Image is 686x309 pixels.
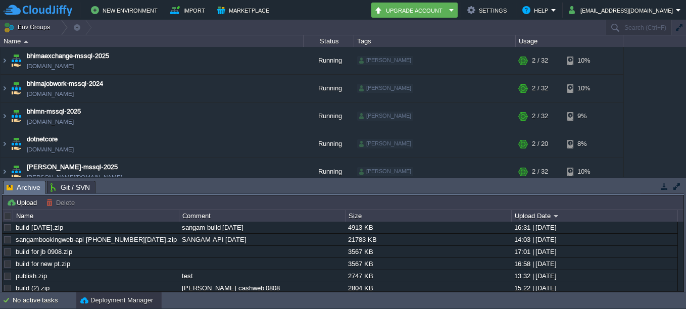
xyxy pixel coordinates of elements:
div: 4913 KB [346,222,511,233]
a: [DOMAIN_NAME] [27,117,74,127]
div: 3567 KB [346,246,511,257]
a: [DOMAIN_NAME] [27,61,74,71]
img: AMDAwAAAACH5BAEAAAAALAAAAAABAAEAAAICRAEAOw== [24,40,28,43]
img: AMDAwAAAACH5BAEAAAAALAAAAAABAAEAAAICRAEAOw== [9,47,23,74]
a: build [DATE].zip [16,224,63,231]
div: 2 / 20 [532,130,548,158]
img: AMDAwAAAACH5BAEAAAAALAAAAAABAAEAAAICRAEAOw== [9,102,23,130]
button: New Environment [91,4,161,16]
div: 10% [567,47,600,74]
img: AMDAwAAAACH5BAEAAAAALAAAAAABAAEAAAICRAEAOw== [1,130,9,158]
a: dotnetcore [27,134,58,144]
div: Size [346,210,511,222]
div: 16:58 | [DATE] [512,258,677,270]
button: Marketplace [217,4,272,16]
div: Upload Date [512,210,677,222]
div: Tags [355,35,515,47]
div: 17:01 | [DATE] [512,246,677,257]
button: Settings [467,4,510,16]
div: 21783 KB [346,234,511,245]
div: No active tasks [13,292,76,308]
div: 2747 KB [346,270,511,282]
div: [PERSON_NAME] [357,84,413,93]
a: publish.zip [16,272,47,280]
a: bhimn-mssql-2025 [27,107,81,117]
a: [DOMAIN_NAME] [27,89,74,99]
img: AMDAwAAAACH5BAEAAAAALAAAAAABAAEAAAICRAEAOw== [1,158,9,185]
img: AMDAwAAAACH5BAEAAAAALAAAAAABAAEAAAICRAEAOw== [1,47,9,74]
div: [PERSON_NAME] [357,167,413,176]
a: build for jb 0908.zip [16,248,72,255]
a: [PERSON_NAME]-mssql-2025 [27,162,118,172]
div: Name [14,210,179,222]
a: [DOMAIN_NAME] [27,144,74,154]
div: 10% [567,75,600,102]
div: [PERSON_NAME] [357,56,413,65]
div: Running [304,102,354,130]
div: 15:22 | [DATE] [512,282,677,294]
a: [PERSON_NAME][DOMAIN_NAME] [27,172,122,182]
div: 2 / 32 [532,75,548,102]
a: build for new pt.zip [16,260,70,268]
a: bhimaexchange-mssql-2025 [27,51,109,61]
div: 2 / 32 [532,47,548,74]
button: Delete [46,198,78,207]
img: AMDAwAAAACH5BAEAAAAALAAAAAABAAEAAAICRAEAOw== [1,75,9,102]
button: Deployment Manager [80,295,153,305]
button: Env Groups [4,20,54,34]
a: sangambookingweb-api [PHONE_NUMBER][DATE].zip [16,236,177,243]
img: AMDAwAAAACH5BAEAAAAALAAAAAABAAEAAAICRAEAOw== [9,75,23,102]
button: Upload [7,198,40,207]
img: AMDAwAAAACH5BAEAAAAALAAAAAABAAEAAAICRAEAOw== [9,130,23,158]
img: AMDAwAAAACH5BAEAAAAALAAAAAABAAEAAAICRAEAOw== [9,158,23,185]
div: Running [304,158,354,185]
button: [EMAIL_ADDRESS][DOMAIN_NAME] [569,4,676,16]
div: 8% [567,130,600,158]
div: Status [304,35,354,47]
button: Help [522,4,551,16]
div: 10% [567,158,600,185]
div: Usage [516,35,623,47]
span: Archive [7,181,40,194]
div: [PERSON_NAME] cashweb 0808 [179,282,345,294]
a: bhimajobwork-mssql-2024 [27,79,103,89]
div: 2804 KB [346,282,511,294]
button: Upgrade Account [374,4,446,16]
div: 2 / 32 [532,102,548,130]
div: sangam build [DATE] [179,222,345,233]
div: SANGAM API [DATE] [179,234,345,245]
div: Running [304,75,354,102]
img: AMDAwAAAACH5BAEAAAAALAAAAAABAAEAAAICRAEAOw== [1,102,9,130]
div: 2 / 32 [532,158,548,185]
div: test [179,270,345,282]
div: Name [1,35,303,47]
button: Import [170,4,208,16]
iframe: chat widget [644,269,676,299]
div: Running [304,47,354,74]
span: Git / SVN [51,181,90,193]
div: 13:32 | [DATE] [512,270,677,282]
div: [PERSON_NAME] [357,112,413,121]
div: 9% [567,102,600,130]
div: Comment [180,210,345,222]
div: 14:03 | [DATE] [512,234,677,245]
div: 3567 KB [346,258,511,270]
div: Running [304,130,354,158]
div: [PERSON_NAME] [357,139,413,148]
div: 16:31 | [DATE] [512,222,677,233]
img: CloudJiffy [4,4,72,17]
a: build (2).zip [16,284,50,292]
